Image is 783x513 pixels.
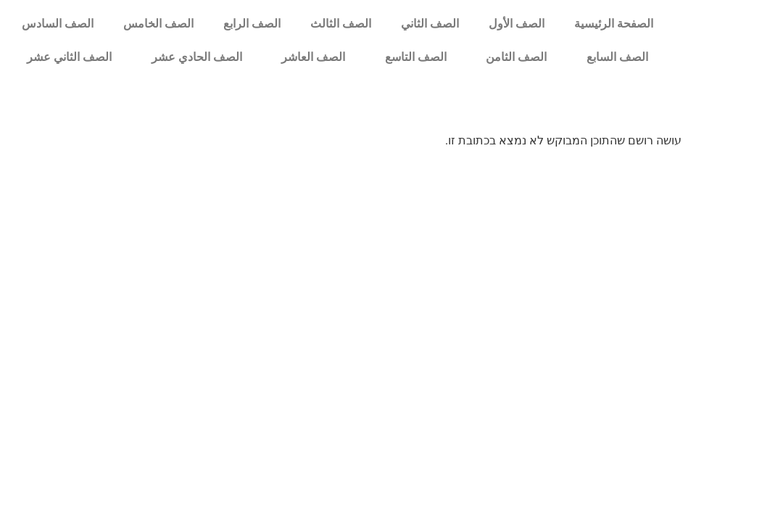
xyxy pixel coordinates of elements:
[262,41,365,74] a: الصف العاشر
[131,41,262,74] a: الصف الحادي عشر
[209,7,296,41] a: الصف الرابع
[109,7,209,41] a: الصف الخامس
[566,41,668,74] a: الصف السابع
[365,41,466,74] a: الصف التاسع
[466,41,567,74] a: الصف الثامن
[386,7,473,41] a: الصف الثاني
[101,132,681,149] p: עושה רושם שהתוכן המבוקש לא נמצא בכתובת זו.
[559,7,668,41] a: الصفحة الرئيسية
[7,41,132,74] a: الصف الثاني عشر
[296,7,386,41] a: الصف الثالث
[7,7,109,41] a: الصف السادس
[473,7,559,41] a: الصف الأول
